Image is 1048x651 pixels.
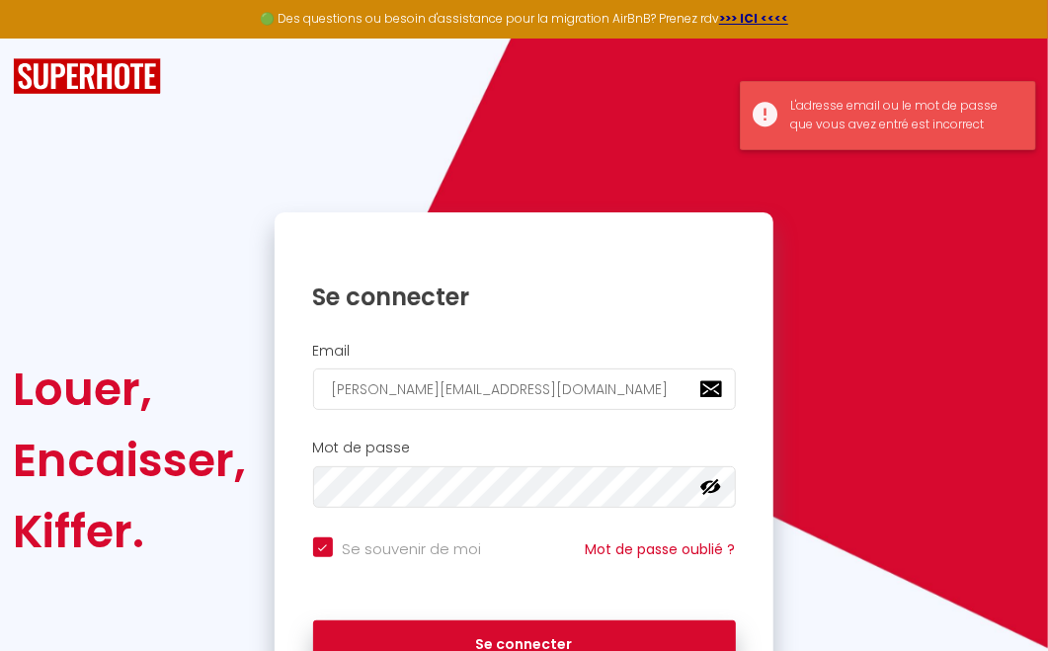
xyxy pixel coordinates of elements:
img: SuperHote logo [13,58,161,95]
div: L'adresse email ou le mot de passe que vous avez entré est incorrect [790,97,1015,134]
div: Louer, [13,354,246,425]
h2: Email [313,343,736,360]
div: Kiffer. [13,496,246,567]
input: Ton Email [313,368,736,410]
div: Encaisser, [13,425,246,496]
h1: Se connecter [313,282,736,312]
h2: Mot de passe [313,440,736,456]
a: Mot de passe oublié ? [586,539,736,559]
a: >>> ICI <<<< [719,10,788,27]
